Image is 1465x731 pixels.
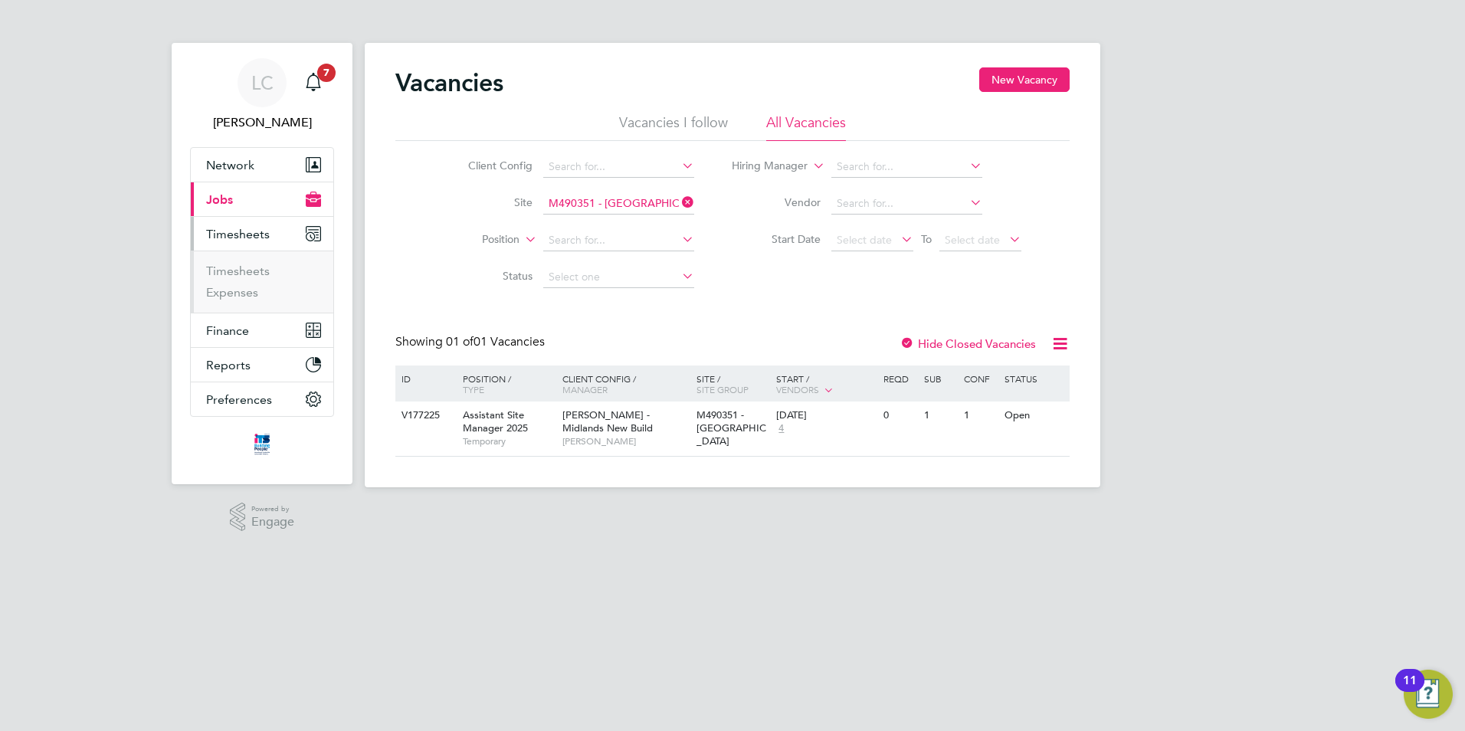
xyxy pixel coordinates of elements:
span: Reports [206,358,251,372]
input: Search for... [543,156,694,178]
label: Hide Closed Vacancies [900,336,1036,351]
li: Vacancies I follow [619,113,728,141]
div: Open [1001,402,1067,430]
input: Search for... [831,193,982,215]
div: Status [1001,365,1067,392]
span: To [916,229,936,249]
li: All Vacancies [766,113,846,141]
div: 11 [1403,680,1417,700]
span: Site Group [696,383,749,395]
span: Assistant Site Manager 2025 [463,408,528,434]
input: Select one [543,267,694,288]
a: LC[PERSON_NAME] [190,58,334,132]
span: [PERSON_NAME] [562,435,689,447]
span: 4 [776,422,786,435]
button: Reports [191,348,333,382]
div: Conf [960,365,1000,392]
input: Search for... [543,230,694,251]
a: Go to home page [190,432,334,457]
nav: Main navigation [172,43,352,484]
div: 1 [960,402,1000,430]
span: Jobs [206,192,233,207]
div: Sub [920,365,960,392]
div: ID [398,365,451,392]
div: 0 [880,402,919,430]
button: Jobs [191,182,333,216]
span: Type [463,383,484,395]
span: Manager [562,383,608,395]
span: Vendors [776,383,819,395]
label: Start Date [732,232,821,246]
span: Select date [837,233,892,247]
label: Site [444,195,533,209]
span: 7 [317,64,336,82]
span: Preferences [206,392,272,407]
button: Preferences [191,382,333,416]
span: LC [251,73,274,93]
a: 7 [298,58,329,107]
button: Network [191,148,333,182]
span: Temporary [463,435,555,447]
button: Open Resource Center, 11 new notifications [1404,670,1453,719]
label: Status [444,269,533,283]
span: Select date [945,233,1000,247]
span: [PERSON_NAME] - Midlands New Build [562,408,653,434]
div: [DATE] [776,409,876,422]
div: Position / [451,365,559,402]
label: Client Config [444,159,533,172]
input: Search for... [831,156,982,178]
a: Timesheets [206,264,270,278]
label: Hiring Manager [719,159,808,174]
span: Louis Crawford [190,113,334,132]
span: Timesheets [206,227,270,241]
div: Client Config / [559,365,693,402]
div: Timesheets [191,251,333,313]
span: Powered by [251,503,294,516]
img: itsconstruction-logo-retina.png [251,432,273,457]
span: Engage [251,516,294,529]
div: Start / [772,365,880,404]
button: Timesheets [191,217,333,251]
a: Powered byEngage [230,503,295,532]
div: V177225 [398,402,451,430]
div: Reqd [880,365,919,392]
input: Search for... [543,193,694,215]
a: Expenses [206,285,258,300]
span: Finance [206,323,249,338]
button: Finance [191,313,333,347]
div: 1 [920,402,960,430]
button: New Vacancy [979,67,1070,92]
label: Position [431,232,519,247]
label: Vendor [732,195,821,209]
div: Site / [693,365,773,402]
span: 01 of [446,334,474,349]
h2: Vacancies [395,67,503,98]
div: Showing [395,334,548,350]
span: Network [206,158,254,172]
span: 01 Vacancies [446,334,545,349]
span: M490351 - [GEOGRAPHIC_DATA] [696,408,766,447]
